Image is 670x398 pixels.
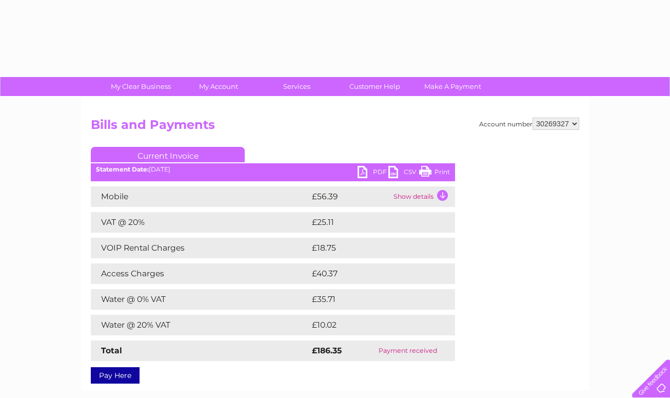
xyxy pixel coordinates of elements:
td: £56.39 [309,186,391,207]
b: Statement Date: [96,165,149,173]
a: CSV [388,166,419,181]
strong: £186.35 [312,346,342,355]
h2: Bills and Payments [91,118,579,137]
td: £25.11 [309,212,432,233]
strong: Total [101,346,122,355]
div: Account number [479,118,579,130]
td: £10.02 [309,315,433,335]
a: Print [419,166,450,181]
a: Current Invoice [91,147,245,162]
td: Water @ 20% VAT [91,315,309,335]
a: Customer Help [332,77,417,96]
td: £40.37 [309,263,434,284]
td: VAT @ 20% [91,212,309,233]
a: PDF [358,166,388,181]
td: Mobile [91,186,309,207]
td: VOIP Rental Charges [91,238,309,258]
a: My Clear Business [98,77,183,96]
td: Show details [391,186,455,207]
div: [DATE] [91,166,455,173]
td: £18.75 [309,238,433,258]
td: £35.71 [309,289,433,310]
td: Access Charges [91,263,309,284]
a: Pay Here [91,367,140,384]
a: Services [254,77,339,96]
td: Payment received [361,340,455,361]
a: Make A Payment [410,77,495,96]
a: My Account [176,77,261,96]
td: Water @ 0% VAT [91,289,309,310]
